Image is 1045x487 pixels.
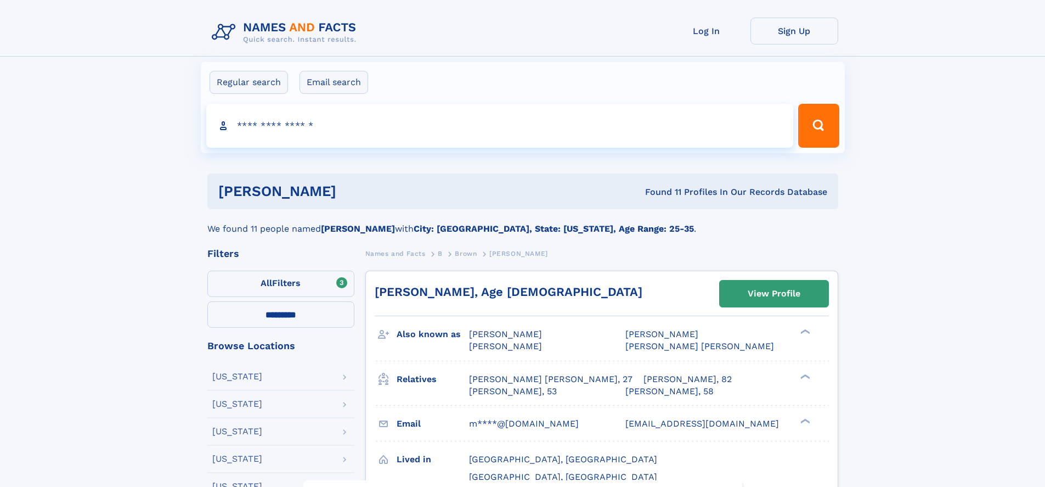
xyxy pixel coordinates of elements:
[625,385,714,398] a: [PERSON_NAME], 58
[469,373,632,385] a: [PERSON_NAME] [PERSON_NAME], 27
[798,417,811,424] div: ❯
[469,329,542,339] span: [PERSON_NAME]
[414,223,694,234] b: City: [GEOGRAPHIC_DATA], State: [US_STATE], Age Range: 25-35
[750,18,838,44] a: Sign Up
[720,281,828,307] a: View Profile
[469,341,542,351] span: [PERSON_NAME]
[798,373,811,380] div: ❯
[210,71,288,94] label: Regular search
[469,454,657,464] span: [GEOGRAPHIC_DATA], [GEOGRAPHIC_DATA]
[212,400,262,408] div: [US_STATE]
[798,104,839,148] button: Search Button
[469,472,657,482] span: [GEOGRAPHIC_DATA], [GEOGRAPHIC_DATA]
[397,370,469,389] h3: Relatives
[438,250,443,258] span: B
[455,250,477,258] span: Brown
[798,328,811,335] div: ❯
[212,427,262,436] div: [US_STATE]
[206,104,794,148] input: search input
[625,341,774,351] span: [PERSON_NAME] [PERSON_NAME]
[207,341,354,351] div: Browse Locations
[365,247,426,260] a: Names and Facts
[490,186,827,198] div: Found 11 Profiles In Our Records Database
[300,71,368,94] label: Email search
[643,373,732,385] a: [PERSON_NAME], 82
[397,325,469,344] h3: Also known as
[469,385,557,398] a: [PERSON_NAME], 53
[218,184,491,198] h1: [PERSON_NAME]
[663,18,750,44] a: Log In
[207,209,838,236] div: We found 11 people named with .
[207,18,365,47] img: Logo Names and Facts
[397,450,469,469] h3: Lived in
[321,223,395,234] b: [PERSON_NAME]
[212,372,262,381] div: [US_STATE]
[212,455,262,463] div: [US_STATE]
[261,278,272,288] span: All
[397,415,469,433] h3: Email
[489,250,548,258] span: [PERSON_NAME]
[438,247,443,260] a: B
[207,249,354,259] div: Filters
[455,247,477,260] a: Brown
[625,329,698,339] span: [PERSON_NAME]
[748,281,800,306] div: View Profile
[625,418,779,429] span: [EMAIL_ADDRESS][DOMAIN_NAME]
[207,271,354,297] label: Filters
[375,285,642,299] a: [PERSON_NAME], Age [DEMOGRAPHIC_DATA]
